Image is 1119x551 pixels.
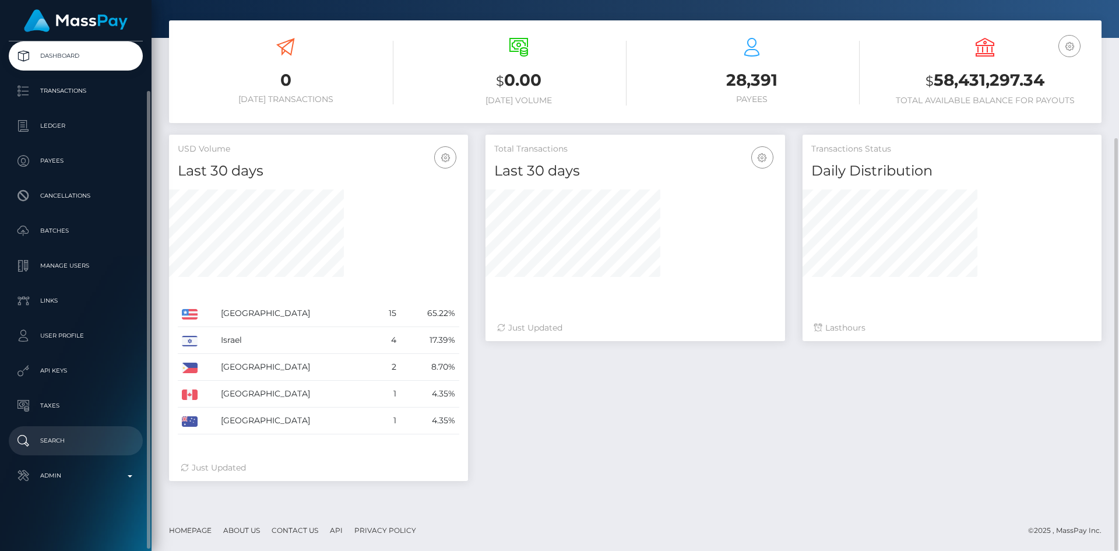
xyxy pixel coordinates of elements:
[9,111,143,141] a: Ledger
[644,69,860,92] h3: 28,391
[181,462,456,474] div: Just Updated
[496,73,504,89] small: $
[497,322,773,334] div: Just Updated
[9,461,143,490] a: Admin
[494,143,776,155] h5: Total Transactions
[411,69,627,93] h3: 0.00
[13,292,138,310] p: Links
[217,327,375,354] td: Israel
[178,143,459,155] h5: USD Volume
[9,181,143,210] a: Cancellations
[926,73,934,89] small: $
[9,251,143,280] a: Manage Users
[182,416,198,427] img: AU.png
[400,354,459,381] td: 8.70%
[13,362,138,380] p: API Keys
[9,391,143,420] a: Taxes
[877,69,1093,93] h3: 58,431,297.34
[13,397,138,415] p: Taxes
[13,432,138,450] p: Search
[182,389,198,400] img: CA.png
[164,521,216,539] a: Homepage
[494,161,776,181] h4: Last 30 days
[9,356,143,385] a: API Keys
[13,117,138,135] p: Ledger
[1028,524,1110,537] div: © 2025 , MassPay Inc.
[219,521,265,539] a: About Us
[217,408,375,434] td: [GEOGRAPHIC_DATA]
[13,82,138,100] p: Transactions
[350,521,421,539] a: Privacy Policy
[400,381,459,408] td: 4.35%
[811,161,1093,181] h4: Daily Distribution
[325,521,347,539] a: API
[217,354,375,381] td: [GEOGRAPHIC_DATA]
[13,257,138,275] p: Manage Users
[182,309,198,320] img: US.png
[400,408,459,434] td: 4.35%
[644,94,860,104] h6: Payees
[375,381,400,408] td: 1
[9,286,143,315] a: Links
[178,94,393,104] h6: [DATE] Transactions
[24,9,128,32] img: MassPay Logo
[375,327,400,354] td: 4
[217,381,375,408] td: [GEOGRAPHIC_DATA]
[178,69,393,92] h3: 0
[9,216,143,245] a: Batches
[267,521,323,539] a: Contact Us
[217,300,375,327] td: [GEOGRAPHIC_DATA]
[9,321,143,350] a: User Profile
[182,363,198,373] img: PH.png
[182,336,198,346] img: IL.png
[13,47,138,65] p: Dashboard
[400,300,459,327] td: 65.22%
[375,300,400,327] td: 15
[13,222,138,240] p: Batches
[9,41,143,71] a: Dashboard
[178,161,459,181] h4: Last 30 days
[811,143,1093,155] h5: Transactions Status
[814,322,1090,334] div: Last hours
[13,152,138,170] p: Payees
[13,327,138,345] p: User Profile
[9,76,143,106] a: Transactions
[9,146,143,176] a: Payees
[411,96,627,106] h6: [DATE] Volume
[9,426,143,455] a: Search
[375,408,400,434] td: 1
[13,187,138,205] p: Cancellations
[13,467,138,485] p: Admin
[400,327,459,354] td: 17.39%
[877,96,1093,106] h6: Total Available Balance for Payouts
[375,354,400,381] td: 2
